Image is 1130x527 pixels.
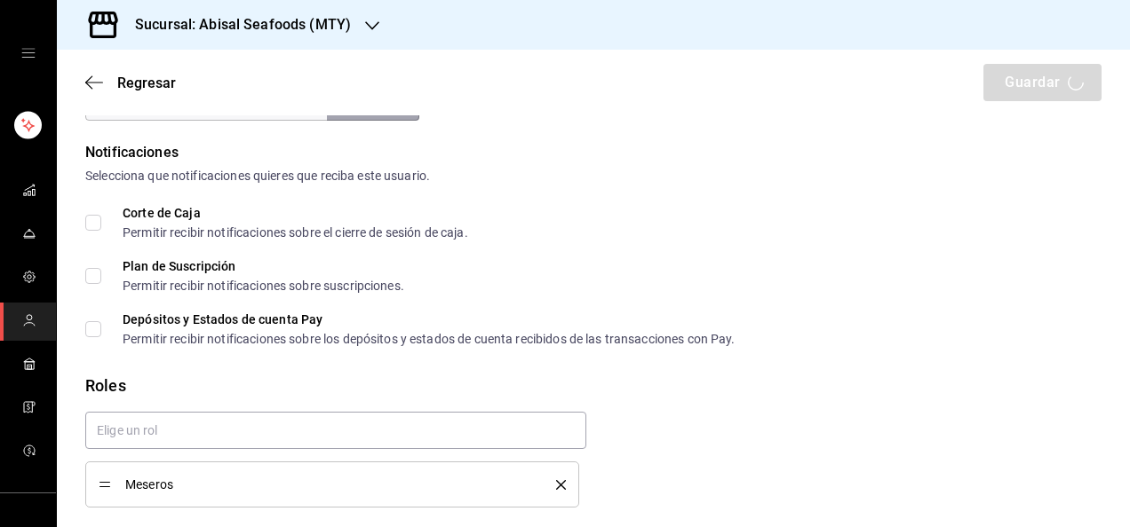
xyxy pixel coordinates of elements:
[123,207,468,219] div: Corte de Caja
[123,313,736,326] div: Depósitos y Estados de cuenta Pay
[121,14,351,35] h3: Sucursal: Abisal Seafoods (MTY)
[85,167,1102,185] div: Selecciona que notificaciones quieres que reciba este usuario.
[85,374,1102,397] div: Roles
[85,142,1102,163] div: Notificaciones
[123,226,468,239] div: Permitir recibir notificaciones sobre el cierre de sesión de caja.
[125,478,529,491] span: Meseros
[123,260,404,272] div: Plan de Suscripción
[544,480,566,490] button: delete
[85,412,586,449] input: Elige un rol
[123,279,404,292] div: Permitir recibir notificaciones sobre suscripciones.
[123,333,736,345] div: Permitir recibir notificaciones sobre los depósitos y estados de cuenta recibidos de las transacc...
[21,46,36,60] button: open drawer
[117,75,176,91] span: Regresar
[85,75,176,91] button: Regresar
